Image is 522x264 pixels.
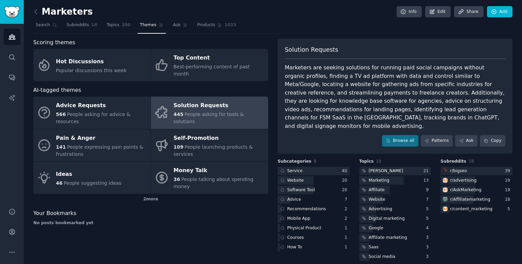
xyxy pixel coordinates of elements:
a: Physical Product1 [278,224,350,232]
a: content_marketingr/content_marketing5 [440,205,512,213]
span: Products [197,22,215,28]
span: 46 [56,180,63,186]
div: 5 [426,216,431,222]
div: 39 [505,168,512,174]
span: Themes [140,22,157,28]
div: Mobile App [287,216,310,222]
div: Website [287,178,304,184]
a: Website20 [278,176,350,185]
div: Software Tool [287,187,315,193]
div: r/ Affiliatemarketing [450,197,490,203]
span: Search [36,22,50,28]
span: People suggesting ideas [64,180,121,186]
div: 2 [345,206,350,212]
div: 20 [342,178,350,184]
span: 566 [56,112,66,117]
a: [PERSON_NAME]21 [359,167,431,175]
span: 10 [376,159,381,164]
span: 18 [91,22,97,28]
a: Social media3 [359,252,431,261]
span: People asking for tools & solutions [174,112,244,124]
a: Saas3 [359,243,431,251]
div: Google [369,225,383,231]
div: 3 [426,235,431,241]
div: 20 [342,187,350,193]
div: r/ bigseo [450,168,467,174]
a: Patterns [421,135,453,147]
a: Ask [455,135,477,147]
div: 21 [423,168,431,174]
div: No posts bookmarked yet [33,220,268,226]
a: Top ContentBest-performing content of past month [151,49,268,81]
a: Affiliate marketing3 [359,233,431,242]
div: 5 [507,206,512,212]
div: 3 [426,244,431,250]
span: 36 [174,177,180,182]
span: Best-performing content of past month [174,64,250,77]
a: Google4 [359,224,431,232]
div: Hot Discussions [56,56,127,67]
div: Money Talk [174,165,265,176]
div: Social media [369,254,395,260]
img: AskMarketing [443,187,448,192]
a: Edit [425,6,451,18]
span: 1023 [225,22,236,28]
a: Software Tool20 [278,186,350,194]
a: Ideas46People suggesting ideas [33,162,151,194]
div: 2 [345,216,350,222]
span: 141 [56,144,66,150]
div: Self-Promotion [174,133,265,144]
span: People talking about spending money [174,177,254,189]
span: People expressing pain points & frustrations [56,144,143,157]
div: 19 [505,187,512,193]
a: Money Talk36People talking about spending money [151,162,268,194]
div: Recommendations [287,206,326,212]
div: [PERSON_NAME] [369,168,403,174]
a: Share [454,6,483,18]
span: Solution Requests [285,46,338,54]
a: bigseor/bigseo39 [440,167,512,175]
div: 40 [342,168,350,174]
div: Digital marketing [369,216,405,222]
span: 200 [122,22,130,28]
img: GummySearch logo [4,6,20,18]
div: How To [287,244,302,250]
a: Website7 [359,195,431,204]
span: Subreddits [67,22,89,28]
h2: Marketers [33,6,93,17]
a: Info [397,6,422,18]
a: Subreddits18 [64,20,100,34]
div: Marketers are seeking solutions for running paid social campaigns without organic profiles, findi... [285,64,505,130]
div: r/ content_marketing [450,206,492,212]
a: Affiliatemarketingr/Affiliatemarketing18 [440,195,512,204]
a: Marketing13 [359,176,431,185]
span: Popular discussions this week [56,68,127,73]
a: Recommendations2 [278,205,350,213]
a: Add [487,6,512,18]
button: Copy [480,135,505,147]
div: Advice Requests [56,100,147,111]
a: How To1 [278,243,350,251]
a: Search [33,20,59,34]
span: Your Bookmarks [33,209,76,218]
div: Affiliate [369,187,385,193]
span: Subcategories [278,159,311,165]
a: Advice Requests566People asking for advice & resources [33,97,151,129]
a: Digital marketing5 [359,214,431,223]
div: 1 [345,235,350,241]
div: 19 [505,178,512,184]
span: Ask [173,22,180,28]
a: Advice7 [278,195,350,204]
img: content_marketing [443,207,448,211]
div: Marketing [369,178,389,184]
span: 18 [469,159,474,164]
div: Website [369,197,385,203]
div: 4 [426,225,431,231]
span: Scoring themes [33,38,75,47]
span: Topics [359,159,374,165]
div: Courses [287,235,304,241]
img: Affiliatemarketing [443,197,448,202]
span: People launching products & services [174,144,253,157]
a: Products1023 [195,20,239,34]
a: Affiliate9 [359,186,431,194]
